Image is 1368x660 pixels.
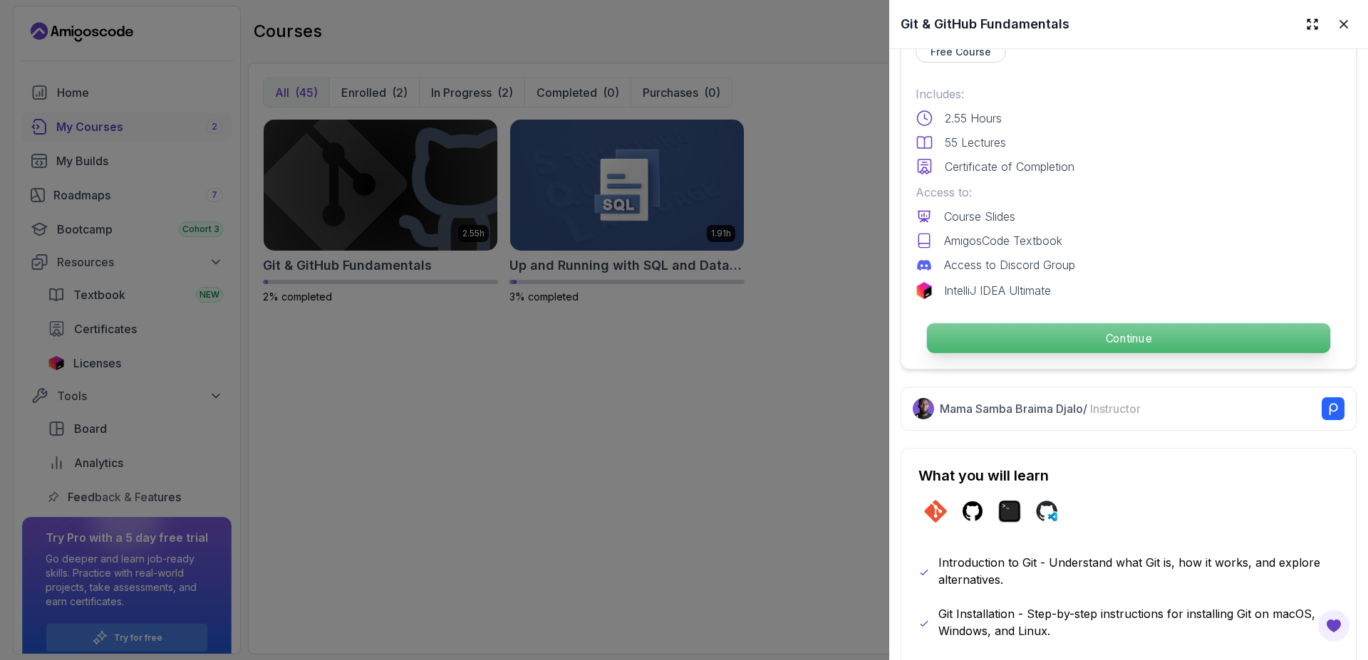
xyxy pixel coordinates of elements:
[1035,500,1058,523] img: codespaces logo
[944,282,1051,299] p: IntelliJ IDEA Ultimate
[918,466,1339,486] h2: What you will learn
[938,605,1339,639] p: Git Installation - Step-by-step instructions for installing Git on macOS, Windows, and Linux.
[931,45,991,59] p: Free Course
[913,398,934,419] img: Nelson Djalo
[901,14,1069,34] h2: Git & GitHub Fundamentals
[944,256,1075,273] p: Access to Discord Group
[1317,609,1351,643] button: Open Feedback Button
[1300,11,1325,37] button: Expand drawer
[916,85,1342,103] p: Includes:
[1090,402,1141,416] span: Instructor
[916,282,933,299] img: jetbrains logo
[927,323,1330,353] p: Continue
[926,323,1331,354] button: Continue
[938,554,1339,588] p: Introduction to Git - Understand what Git is, how it works, and explore alternatives.
[944,208,1015,225] p: Course Slides
[998,500,1021,523] img: terminal logo
[945,158,1074,175] p: Certificate of Completion
[944,232,1062,249] p: AmigosCode Textbook
[916,184,1342,201] p: Access to:
[945,110,1002,127] p: 2.55 Hours
[940,400,1141,417] p: Mama Samba Braima Djalo /
[924,500,947,523] img: git logo
[945,134,1006,151] p: 55 Lectures
[961,500,984,523] img: github logo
